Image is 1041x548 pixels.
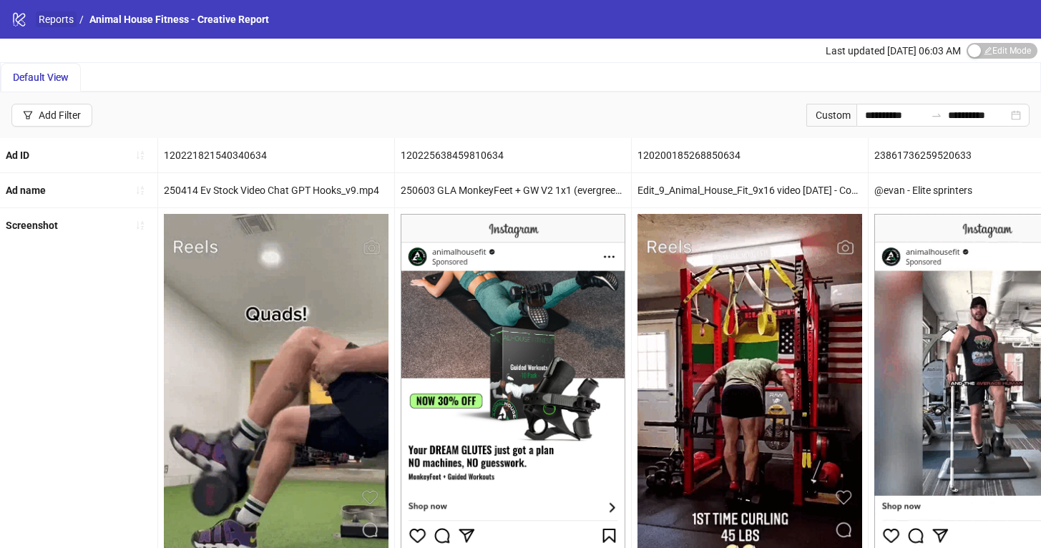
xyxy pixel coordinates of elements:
b: Ad ID [6,150,29,161]
div: 120221821540340634 [158,138,394,172]
span: Animal House Fitness - Creative Report [89,14,269,25]
span: filter [23,110,33,120]
span: swap-right [931,109,942,121]
b: Ad name [6,185,46,196]
li: / [79,11,84,27]
span: sort-ascending [135,150,145,160]
div: 250414 Ev Stock Video Chat GPT Hooks_v9.mp4 [158,173,394,207]
span: Last updated [DATE] 06:03 AM [826,45,961,57]
div: 250603 GLA MonkeyFeet + GW V2 1x1 (evergreen).png [395,173,631,207]
button: Add Filter [11,104,92,127]
span: sort-ascending [135,185,145,195]
div: 120200185268850634 [632,138,868,172]
span: sort-ascending [135,220,145,230]
a: Reports [36,11,77,27]
div: Add Filter [39,109,81,121]
span: to [931,109,942,121]
div: 120225638459810634 [395,138,631,172]
b: Screenshot [6,220,58,231]
div: Custom [806,104,856,127]
div: Edit_9_Animal_House_Fit_9x16 video [DATE] - Copy 2 [632,173,868,207]
span: Default View [13,72,69,83]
